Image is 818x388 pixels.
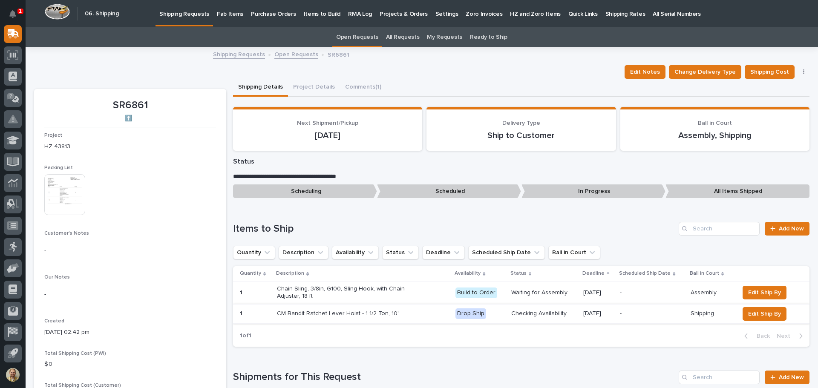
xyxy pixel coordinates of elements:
p: [DATE] 02:42 pm [44,328,216,337]
a: Open Requests [274,49,318,59]
p: In Progress [521,184,665,198]
span: Edit Notes [630,67,660,77]
button: Shipping Cost [745,65,795,79]
p: Description [276,269,304,278]
span: Our Notes [44,275,70,280]
p: - [44,246,216,255]
div: Drop Ship [455,308,486,319]
span: Back [752,332,770,340]
p: Deadline [582,269,605,278]
a: Ready to Ship [470,27,507,47]
p: All Items Shipped [665,184,809,198]
p: - [620,289,683,296]
span: Edit Ship By [748,309,781,319]
span: Next [777,332,795,340]
button: Back [737,332,773,340]
p: CM Bandit Ratchet Lever Hoist - 1 1/2 Ton, 10' [277,310,426,317]
p: Shipping [691,310,732,317]
span: Next Shipment/Pickup [297,120,358,126]
img: Workspace Logo [45,4,70,20]
button: Comments (1) [340,79,386,97]
a: My Requests [427,27,462,47]
p: - [44,290,216,299]
span: Shipping Cost [750,67,789,77]
p: Chain Sling, 3/8in, G100, Sling Hook, with Chain Adjuster, 18 ft [277,285,426,300]
input: Search [679,371,760,384]
button: Ball in Court [548,246,600,259]
tr: 11 Chain Sling, 3/8in, G100, Sling Hook, with Chain Adjuster, 18 ftBuild to OrderWaiting for Asse... [233,281,809,304]
a: Shipping Requests [213,49,265,59]
h1: Shipments for This Request [233,371,675,383]
span: Created [44,319,64,324]
p: SR6861 [44,99,216,112]
a: Add New [765,222,809,236]
p: 1 of 1 [233,325,258,346]
button: Description [279,246,328,259]
span: Customer's Notes [44,231,89,236]
button: users-avatar [4,366,22,384]
p: [DATE] [583,289,613,296]
button: Edit Ship By [743,307,786,321]
span: Change Delivery Type [674,67,736,77]
p: Availability [455,269,481,278]
div: Build to Order [455,287,497,298]
p: $ 0 [44,360,216,369]
span: Total Shipping Cost (Customer) [44,383,121,388]
p: Status [510,269,527,278]
a: All Requests [386,27,419,47]
p: Scheduling [233,184,377,198]
p: Scheduled [377,184,521,198]
span: Ball in Court [698,120,732,126]
span: Delivery Type [502,120,540,126]
p: Waiting for Assembly [511,289,576,296]
button: Edit Notes [625,65,665,79]
p: Scheduled Ship Date [619,269,671,278]
input: Search [679,222,760,236]
button: Change Delivery Type [669,65,741,79]
button: Next [773,332,809,340]
button: Notifications [4,5,22,23]
a: Add New [765,371,809,384]
p: 1 [19,8,22,14]
span: Project [44,133,62,138]
p: Checking Availability [511,310,576,317]
p: [DATE] [583,310,613,317]
span: Packing List [44,165,73,170]
p: Quantity [240,269,261,278]
p: ⬆️ [44,115,213,122]
p: Status [233,158,809,166]
span: Add New [779,226,804,232]
span: Total Shipping Cost (PWI) [44,351,106,356]
p: Assembly [691,289,732,296]
tr: 11 CM Bandit Ratchet Lever Hoist - 1 1/2 Ton, 10'Drop ShipChecking Availability[DATE]-ShippingEdi... [233,304,809,323]
p: - [620,310,683,317]
span: Add New [779,374,804,380]
p: SR6861 [328,49,349,59]
p: Ball in Court [690,269,719,278]
p: HZ 43813 [44,142,216,151]
button: Availability [332,246,379,259]
h2: 06. Shipping [85,10,119,17]
p: 1 [240,287,244,296]
button: Status [382,246,419,259]
button: Scheduled Ship Date [468,246,545,259]
p: 1 [240,308,244,317]
button: Shipping Details [233,79,288,97]
p: Ship to Customer [437,130,605,141]
h1: Items to Ship [233,223,675,235]
p: [DATE] [243,130,412,141]
button: Project Details [288,79,340,97]
button: Edit Ship By [743,286,786,299]
button: Deadline [422,246,465,259]
a: Open Requests [336,27,378,47]
div: Notifications1 [11,10,22,24]
button: Quantity [233,246,275,259]
span: Edit Ship By [748,287,781,298]
p: Assembly, Shipping [631,130,799,141]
